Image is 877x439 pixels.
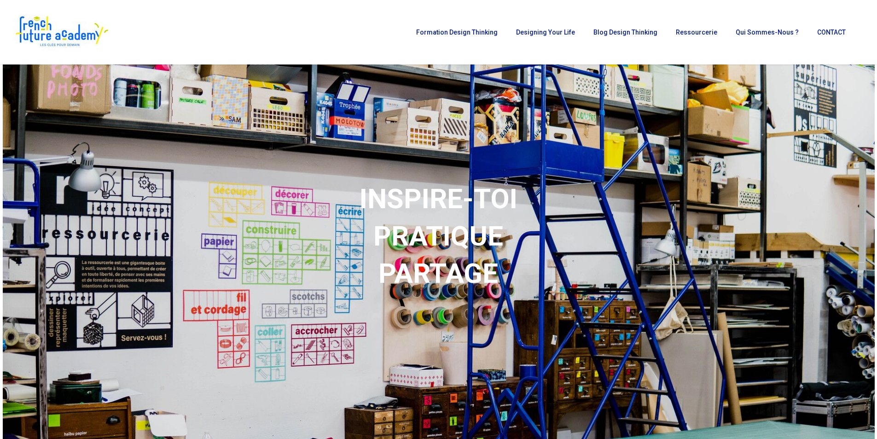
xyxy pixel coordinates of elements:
[589,29,662,35] a: Blog Design Thinking
[813,29,850,35] a: CONTACT
[671,29,722,35] a: Ressourcerie
[593,29,657,36] span: Blog Design Thinking
[516,29,575,36] span: Designing Your Life
[676,29,717,36] span: Ressourcerie
[736,29,799,36] span: Qui sommes-nous ?
[378,257,498,290] strong: PARTAGE
[731,29,803,35] a: Qui sommes-nous ?
[13,14,110,51] img: French Future Academy
[412,29,502,35] a: Formation Design Thinking
[360,182,517,215] strong: INSPIRE-TOI
[817,29,846,36] span: CONTACT
[416,29,498,36] span: Formation Design Thinking
[511,29,580,35] a: Designing Your Life
[373,220,503,252] strong: PRATIQUE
